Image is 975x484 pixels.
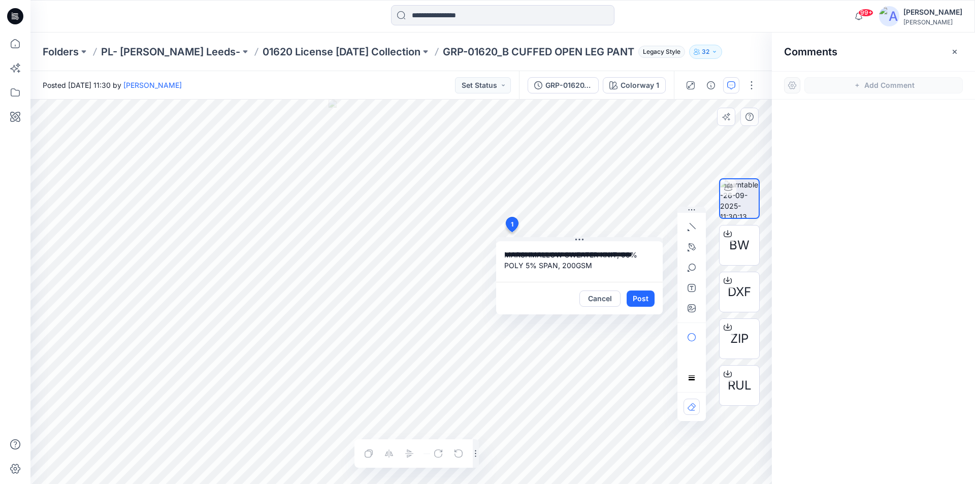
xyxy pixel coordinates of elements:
[511,220,513,229] span: 1
[804,77,963,93] button: Add Comment
[858,9,873,17] span: 99+
[545,80,592,91] div: GRP-01620_B CUFFED OPEN LEG PANT
[784,46,837,58] h2: Comments
[627,291,655,307] button: Post
[603,77,666,93] button: Colorway 1
[728,376,752,395] span: RUL
[729,236,750,254] span: BW
[730,330,749,348] span: ZIP
[579,291,621,307] button: Cancel
[263,45,420,59] a: 01620 License [DATE] Collection
[43,80,182,90] span: Posted [DATE] 11:30 by
[634,45,685,59] button: Legacy Style
[728,283,751,301] span: DXF
[689,45,722,59] button: 32
[879,6,899,26] img: avatar
[101,45,240,59] a: PL- [PERSON_NAME] Leeds-
[903,6,962,18] div: [PERSON_NAME]
[528,77,599,93] button: GRP-01620_B CUFFED OPEN LEG PANT
[43,45,79,59] a: Folders
[720,179,759,218] img: turntable-26-09-2025-11:30:13
[443,45,634,59] p: GRP-01620_B CUFFED OPEN LEG PANT
[123,81,182,89] a: [PERSON_NAME]
[638,46,685,58] span: Legacy Style
[621,80,659,91] div: Colorway 1
[903,18,962,26] div: [PERSON_NAME]
[702,46,709,57] p: 32
[703,77,719,93] button: Details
